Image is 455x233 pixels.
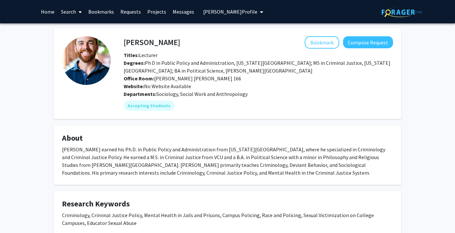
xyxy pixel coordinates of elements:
span: Sociology, Social Work and Anthropology [156,91,248,97]
h4: [PERSON_NAME] [124,36,180,48]
h4: Research Keywords [62,199,393,209]
div: Criminology, Criminal Justice Policy, Mental Health in Jails and Prisons, Campus Policing, Race a... [62,211,393,227]
b: Office Room: [124,75,154,82]
b: Website: [124,83,144,89]
a: Messages [169,0,197,23]
button: Add Steven Keener to Bookmarks [305,36,339,49]
span: No Website Available [124,83,191,89]
a: Requests [117,0,144,23]
span: [PERSON_NAME] [PERSON_NAME] 166 [124,75,241,82]
span: Lecturer [124,52,158,58]
a: Bookmarks [85,0,117,23]
a: Home [38,0,58,23]
button: Compose Request to Steven Keener [343,36,393,48]
b: Departments: [124,91,156,97]
span: Ph D in Public Policy and Administration, [US_STATE][GEOGRAPHIC_DATA]; MS in Criminal Justice, [U... [124,60,390,74]
b: Titles: [124,52,139,58]
div: [PERSON_NAME] earned his Ph.D. in Public Policy and Administration from [US_STATE][GEOGRAPHIC_DAT... [62,146,393,177]
h4: About [62,134,393,143]
mat-chip: Accepting Students [124,100,174,111]
a: Projects [144,0,169,23]
img: ForagerOne Logo [382,7,422,17]
a: Search [58,0,85,23]
img: Profile Picture [62,36,111,85]
span: [PERSON_NAME] Profile [203,8,257,15]
b: Degrees: [124,60,145,66]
